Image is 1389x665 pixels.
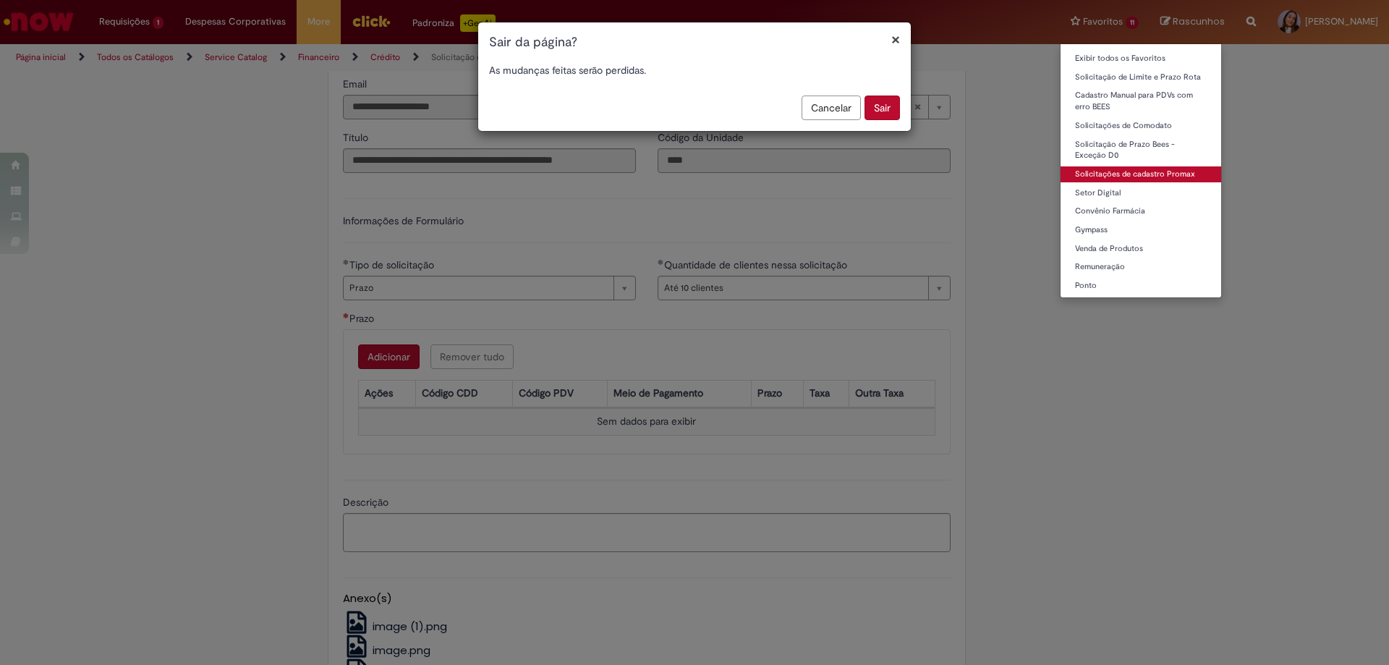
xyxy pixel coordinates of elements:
button: Fechar modal [891,32,900,47]
a: Remuneração [1061,259,1221,275]
a: Setor Digital [1061,185,1221,201]
button: Cancelar [802,96,861,120]
a: Solicitações de cadastro Promax [1061,166,1221,182]
ul: Favoritos [1060,43,1222,298]
a: Solicitação de Limite e Prazo Rota [1061,69,1221,85]
h1: Sair da página? [489,33,900,52]
p: As mudanças feitas serão perdidas. [489,63,900,77]
a: Convênio Farmácia [1061,203,1221,219]
a: Solicitação de Prazo Bees - Exceção D0 [1061,137,1221,164]
a: Solicitações de Comodato [1061,118,1221,134]
button: Sair [865,96,900,120]
a: Cadastro Manual para PDVs com erro BEES [1061,88,1221,114]
a: Ponto [1061,278,1221,294]
a: Exibir todos os Favoritos [1061,51,1221,67]
a: Gympass [1061,222,1221,238]
a: Venda de Produtos [1061,241,1221,257]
